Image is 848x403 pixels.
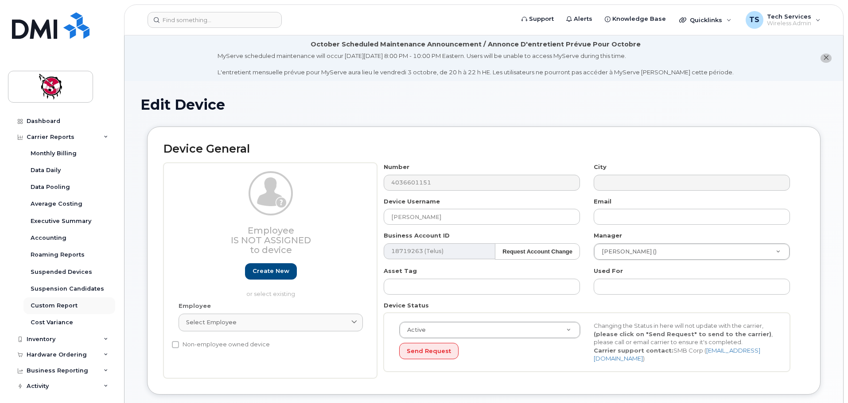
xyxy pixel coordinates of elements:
strong: Request Account Change [502,248,572,255]
a: Active [400,322,580,338]
div: October Scheduled Maintenance Announcement / Annonce D'entretient Prévue Pour Octobre [311,40,641,49]
div: MyServe scheduled maintenance will occur [DATE][DATE] 8:00 PM - 10:00 PM Eastern. Users will be u... [218,52,734,77]
label: City [594,163,607,171]
label: Employee [179,302,211,310]
label: Non-employee owned device [172,339,270,350]
label: Used For [594,267,623,275]
button: Request Account Change [495,243,580,260]
label: Email [594,197,611,206]
a: [EMAIL_ADDRESS][DOMAIN_NAME] [594,347,760,362]
a: [PERSON_NAME] () [594,244,790,260]
span: Select employee [186,318,237,326]
span: Is not assigned [231,235,311,246]
label: Number [384,163,409,171]
button: Send Request [399,343,459,359]
a: Select employee [179,314,363,331]
span: [PERSON_NAME] () [596,248,657,256]
p: or select existing [179,290,363,298]
input: Non-employee owned device [172,341,179,348]
h3: Employee [179,226,363,255]
label: Device Username [384,197,440,206]
label: Asset Tag [384,267,417,275]
a: Create new [245,263,297,280]
strong: Carrier support contact: [594,347,673,354]
span: Active [402,326,426,334]
button: close notification [821,54,832,63]
span: to device [250,245,292,255]
iframe: Messenger Launcher [809,365,841,396]
label: Manager [594,231,622,240]
div: Changing the Status in here will not update with the carrier, , please call or email carrier to e... [587,322,782,363]
strong: (please click on "Send Request" to send to the carrier) [594,330,771,338]
label: Business Account ID [384,231,450,240]
h1: Edit Device [140,97,827,112]
h2: Device General [163,143,804,155]
label: Device Status [384,301,429,310]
